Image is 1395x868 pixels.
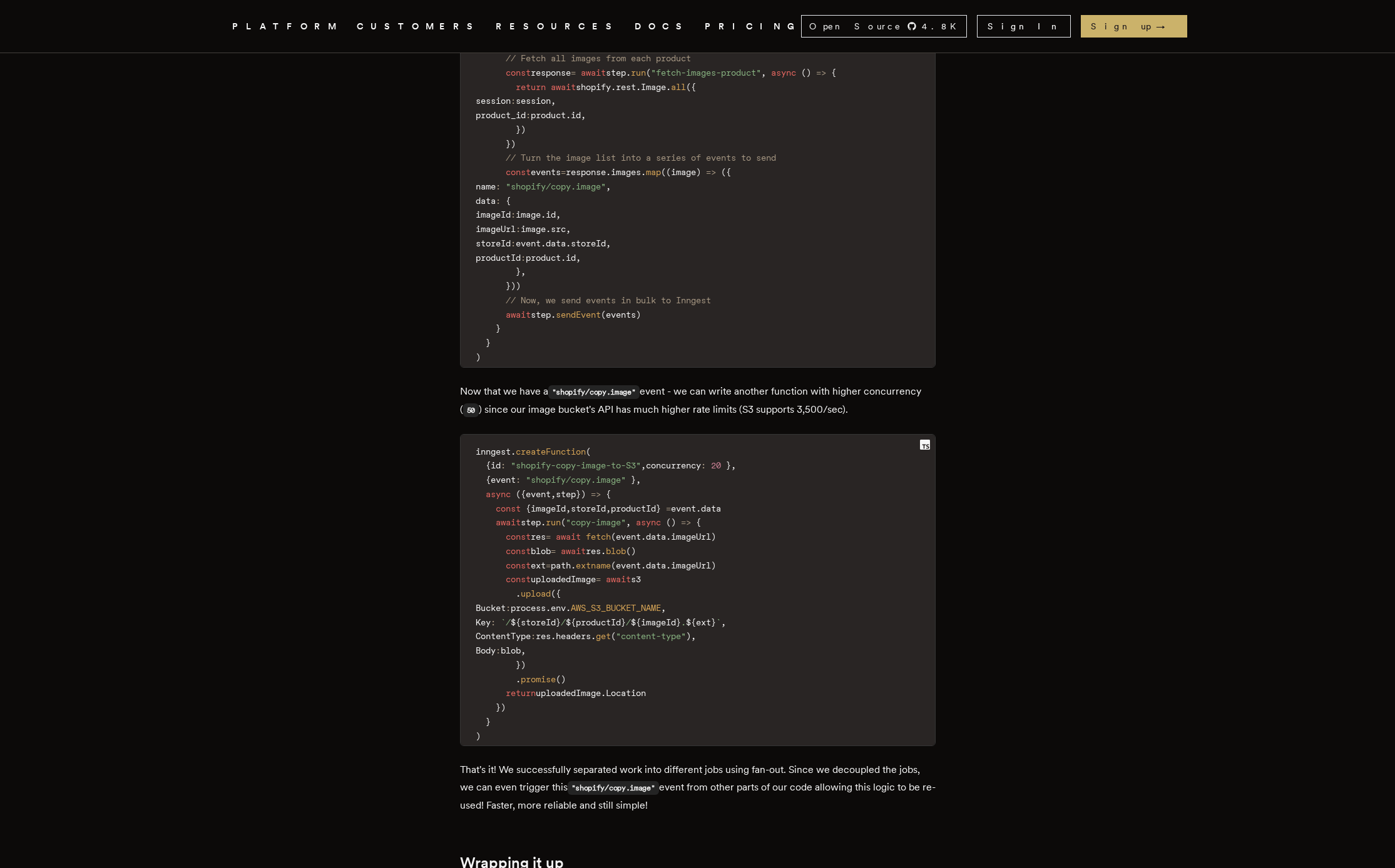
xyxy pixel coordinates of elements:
span: "shopify/copy.image" [526,475,626,485]
span: { [526,503,531,513]
span: fetch [586,532,611,542]
span: event [616,532,641,542]
span: . [541,517,546,527]
span: ( [626,546,631,556]
span: } [496,702,501,712]
span: , [581,110,586,120]
span: , [566,224,571,234]
span: createFunction [516,447,586,457]
span: ) [511,139,516,149]
span: } [506,281,511,291]
span: ContentType [476,631,531,641]
span: all [671,82,686,92]
span: ( [516,489,521,499]
span: id [546,209,556,220]
span: product [531,110,566,120]
span: uploadedImage [536,688,601,698]
span: concurrency [646,460,701,470]
span: await [506,310,531,320]
span: ( [666,517,671,527]
span: . [551,310,556,320]
span: = [561,167,566,177]
span: imageId [476,209,511,220]
span: . [601,688,606,698]
span: productId [576,617,621,627]
span: : [516,224,521,234]
span: = [551,546,556,556]
span: ${ [686,617,696,627]
span: . [641,532,646,542]
span: session [476,96,511,106]
button: PLATFORM [232,19,342,34]
span: . [546,224,551,234]
span: imageUrl [476,224,516,234]
span: : [511,238,516,248]
span: ( [666,167,671,177]
span: await [496,517,521,527]
span: { [521,489,526,499]
span: } [486,338,491,348]
span: image [516,209,541,220]
span: product_id [476,110,526,120]
span: return [506,688,536,698]
span: , [521,645,526,655]
span: . [611,82,616,92]
span: , [661,603,666,613]
span: . [641,560,646,570]
span: , [636,475,641,485]
span: step [521,517,541,527]
a: Sign In [977,15,1071,38]
span: const [506,167,531,177]
span: ) [711,532,716,542]
span: storeId [571,238,606,248]
span: s3 [631,574,641,584]
span: } [506,139,511,149]
span: : [511,96,516,106]
span: const [496,503,521,513]
span: path [551,560,571,570]
span: . [696,503,701,513]
span: . [641,167,646,177]
span: } [516,124,521,134]
span: events [531,167,561,177]
span: . [561,253,566,263]
span: get [596,631,611,641]
span: const [506,574,531,584]
span: , [606,238,611,248]
span: res [536,631,551,641]
span: extname [576,560,611,570]
span: product [526,253,561,263]
span: , [626,517,631,527]
span: : [506,603,511,613]
span: . [541,209,546,220]
span: event [671,503,696,513]
span: } [516,266,521,276]
span: name [476,181,496,191]
span: process [511,603,546,613]
span: . [516,588,521,598]
span: step [556,489,576,499]
span: "content-type" [616,631,686,641]
span: event [526,489,551,499]
span: ) [806,68,811,78]
span: 20 [711,460,721,470]
span: async [636,517,661,527]
span: id [566,253,576,263]
span: . [606,167,611,177]
span: , [551,96,556,106]
span: ) [516,281,521,291]
span: await [561,546,586,556]
span: ) [476,352,481,362]
span: data [476,196,496,206]
span: => [591,489,601,499]
span: Open Source [809,20,902,33]
span: const [506,546,531,556]
span: } [621,617,626,627]
span: id [491,460,501,470]
span: { [506,196,511,206]
span: ext [696,617,711,627]
span: sendEvent [556,310,601,320]
span: ) [521,660,526,670]
a: DOCS [635,19,690,34]
span: image [521,224,546,234]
